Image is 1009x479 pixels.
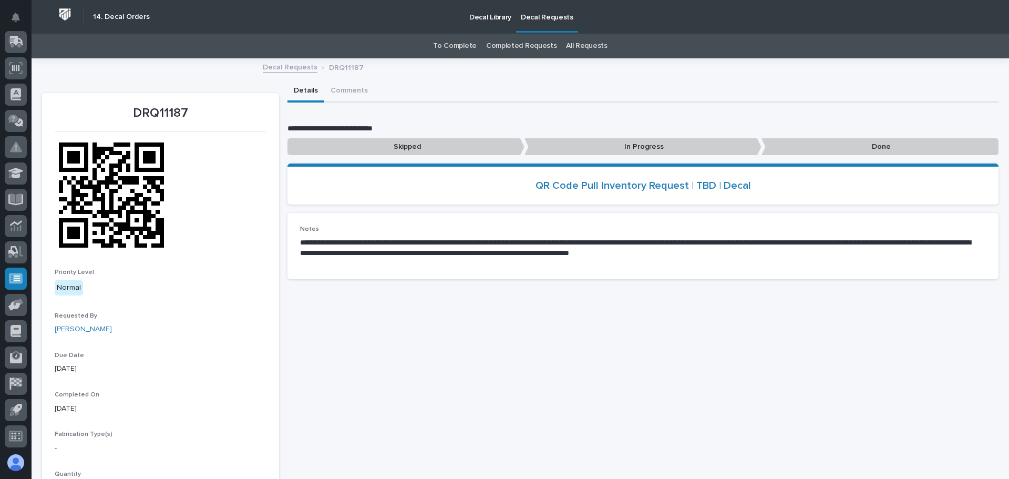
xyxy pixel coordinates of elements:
[536,179,751,192] a: QR Code Pull Inventory Request | TBD | Decal
[486,34,557,58] a: Completed Requests
[55,5,75,24] img: Workspace Logo
[55,352,84,359] span: Due Date
[300,226,319,232] span: Notes
[55,403,266,414] p: [DATE]
[524,138,761,156] p: In Progress
[55,313,97,319] span: Requested By
[55,443,266,454] p: -
[13,13,27,29] div: Notifications
[55,471,81,477] span: Quantity
[55,363,266,374] p: [DATE]
[566,34,607,58] a: All Requests
[55,269,94,276] span: Priority Level
[55,280,83,295] div: Normal
[55,392,99,398] span: Completed On
[55,431,112,437] span: Fabrication Type(s)
[55,138,168,252] img: a6hWo7VXCosyqMgpNCpdi6kUoglIEAU_Hqx363v4d1o
[287,138,524,156] p: Skipped
[324,80,374,103] button: Comments
[55,324,112,335] a: [PERSON_NAME]
[5,452,27,474] button: users-avatar
[55,106,266,121] p: DRQ11187
[263,60,317,73] a: Decal Requests
[93,13,150,22] h2: 14. Decal Orders
[5,6,27,28] button: Notifications
[433,34,477,58] a: To Complete
[329,61,364,73] p: DRQ11187
[761,138,998,156] p: Done
[287,80,324,103] button: Details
